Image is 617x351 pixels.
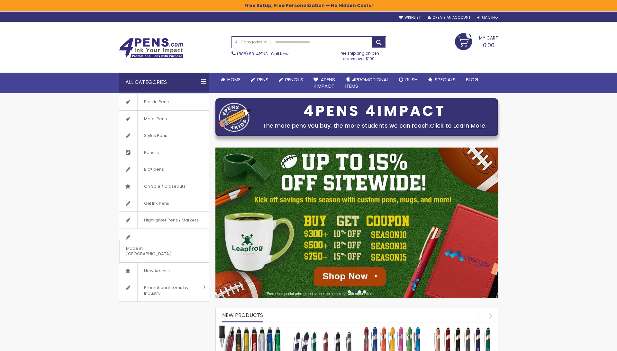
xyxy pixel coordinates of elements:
span: Home [227,76,240,83]
a: 0.00 0 [455,33,498,49]
a: Blog [461,73,484,87]
a: Made in [GEOGRAPHIC_DATA] [119,229,209,262]
span: All Categories [235,40,267,45]
span: Gel Ink Pens [137,195,176,212]
a: Specials [423,73,461,87]
span: 4Pens 4impact [313,76,335,89]
span: Pens [257,76,268,83]
a: Create an Account [428,15,470,20]
a: All Categories [232,37,270,47]
img: four_pen_logo.png [219,103,251,132]
a: 4Pens4impact [308,73,340,94]
span: 0 [468,33,471,39]
a: Custom Soft Touch Metal Pen - Stylus Top [289,325,354,331]
a: Home [215,73,246,87]
a: Metal Pens [119,111,209,127]
div: 4PENS 4IMPACT [254,104,495,118]
a: Pencils [119,144,209,161]
span: Stylus Pens [137,127,174,144]
span: Blog [466,76,478,83]
a: Stylus Pens [119,127,209,144]
span: On Sale / Closeouts [137,178,192,195]
a: Wishlist [399,15,421,20]
a: On Sale / Closeouts [119,178,209,195]
a: Ellipse Softy Brights with Stylus Pen - Laser [360,325,424,331]
span: Rush [405,76,418,83]
a: New Arrivals [119,263,209,279]
img: 4Pens Custom Pens and Promotional Products [119,38,183,59]
div: All Categories [119,73,209,92]
span: - Call Now! [237,51,289,57]
a: Gel Ink Pens [119,195,209,212]
span: Pencils [137,144,165,161]
a: Ellipse Softy Rose Gold Classic with Stylus Pen - Silver Laser [431,325,495,331]
span: 4PROMOTIONAL ITEMS [345,76,389,89]
a: Plastic Pens [119,94,209,110]
div: The more pens you buy, the more students we can reach. [254,121,495,130]
span: Plastic Pens [137,94,175,110]
a: Promotional Items by Industry [119,279,209,301]
div: Free shipping on pen orders over $199 [332,48,386,61]
span: Promotional Items by Industry [137,279,201,301]
span: Specials [435,76,456,83]
a: Rush [394,73,423,87]
span: Pencils [285,76,303,83]
span: 0.00 [483,41,495,49]
span: Bic® pens [137,161,170,178]
span: Metal Pens [137,111,173,127]
a: Pencils [274,73,308,87]
a: 4PROMOTIONALITEMS [340,73,394,94]
span: Made in [GEOGRAPHIC_DATA] [119,240,193,262]
a: Highlighter Pens / Markers [119,212,209,229]
a: Pens [246,73,274,87]
span: New Products [222,311,263,319]
a: Click to Learn More. [430,122,486,130]
div: Sign In [477,15,498,20]
a: Bic® pens [119,161,209,178]
span: Highlighter Pens / Markers [137,212,205,229]
a: (888) 88-4PENS [237,51,268,57]
span: New Arrivals [137,263,176,279]
a: The Barton Custom Pens Special Offer [219,325,283,331]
